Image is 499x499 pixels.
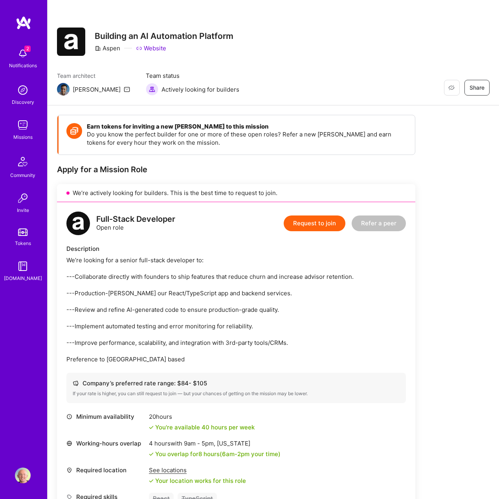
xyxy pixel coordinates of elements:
[12,98,34,106] div: Discovery
[448,85,455,91] i: icon EyeClosed
[136,44,166,52] a: Website
[15,190,31,206] img: Invite
[66,466,145,474] div: Required location
[95,31,233,41] h3: Building an AI Automation Platform
[155,450,281,458] div: You overlap for 8 hours ( your time)
[149,466,246,474] div: See locations
[13,152,32,171] img: Community
[470,84,484,92] span: Share
[16,16,31,30] img: logo
[222,450,249,458] span: 6am - 2pm
[66,439,145,447] div: Working-hours overlap
[149,439,281,447] div: 4 hours with [US_STATE]
[73,85,121,94] div: [PERSON_NAME]
[149,479,154,483] i: icon Check
[149,423,255,431] div: You're available 40 hours per week
[161,85,239,94] span: Actively looking for builders
[149,477,246,485] div: Your location works for this role
[87,123,407,130] h4: Earn tokens for inviting a new [PERSON_NAME] to this mission
[15,468,31,483] img: User Avatar
[15,258,31,274] img: guide book
[149,425,154,430] i: icon Check
[4,274,42,282] div: [DOMAIN_NAME]
[73,390,400,397] div: If your rate is higher, you can still request to join — but your chances of getting on the missio...
[15,239,31,247] div: Tokens
[464,80,490,96] button: Share
[57,184,415,202] div: We’re actively looking for builders. This is the best time to request to join.
[24,46,31,52] span: 2
[284,215,345,231] button: Request to join
[66,440,72,446] i: icon World
[66,414,72,420] i: icon Clock
[57,72,130,80] span: Team architect
[13,468,33,483] a: User Avatar
[95,44,120,52] div: Aspen
[96,215,175,223] div: Full-Stack Developer
[66,212,90,235] img: logo
[13,133,33,141] div: Missions
[149,412,255,421] div: 20 hours
[15,46,31,61] img: bell
[57,28,85,56] img: Company Logo
[146,83,158,96] img: Actively looking for builders
[66,245,406,253] div: Description
[15,82,31,98] img: discovery
[57,83,70,96] img: Team Architect
[9,61,37,70] div: Notifications
[57,164,415,175] div: Apply for a Mission Role
[124,86,130,92] i: icon Mail
[73,379,400,387] div: Company’s preferred rate range: $ 84 - $ 105
[96,215,175,232] div: Open role
[95,45,101,52] i: icon CompanyGray
[66,123,82,139] img: Token icon
[66,467,72,473] i: icon Location
[66,412,145,421] div: Minimum availability
[146,72,239,80] span: Team status
[182,440,217,447] span: 9am - 5pm ,
[352,215,406,231] button: Refer a peer
[18,228,28,236] img: tokens
[73,380,79,386] i: icon Cash
[149,452,154,457] i: icon Check
[66,256,406,363] div: We’re looking for a senior full-stack developer to: ---Collaborate directly with founders to ship...
[10,171,35,179] div: Community
[87,130,407,147] p: Do you know the perfect builder for one or more of these open roles? Refer a new [PERSON_NAME] an...
[17,206,29,214] div: Invite
[15,117,31,133] img: teamwork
